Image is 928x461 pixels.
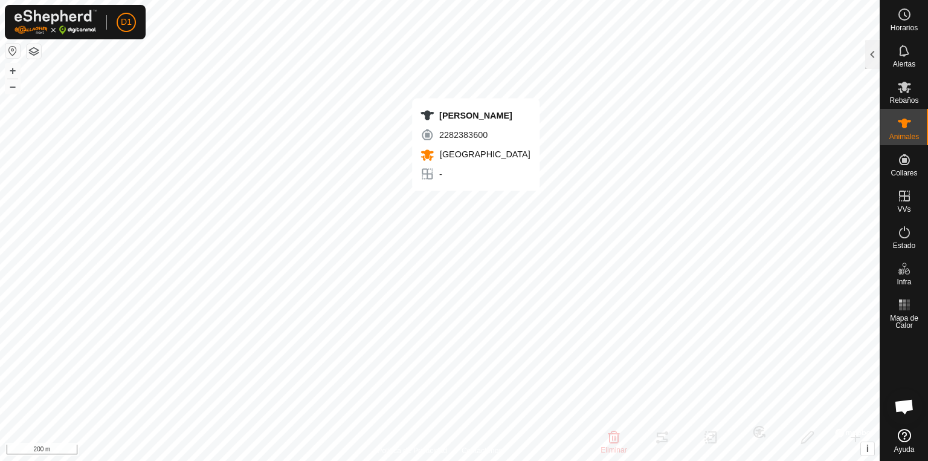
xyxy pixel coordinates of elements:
[420,167,530,181] div: -
[886,388,923,425] div: Chat abierto
[897,206,910,213] span: VVs
[27,44,41,59] button: Capas del Mapa
[866,443,869,454] span: i
[889,133,919,140] span: Animales
[891,24,918,31] span: Horarios
[893,60,915,68] span: Alertas
[5,44,20,58] button: Restablecer Mapa
[894,446,915,453] span: Ayuda
[5,79,20,94] button: –
[880,424,928,458] a: Ayuda
[378,445,447,456] a: Política de Privacidad
[893,242,915,249] span: Estado
[420,108,530,123] div: [PERSON_NAME]
[5,64,20,78] button: +
[861,442,874,456] button: i
[14,10,97,34] img: Logo Gallagher
[889,97,918,104] span: Rebaños
[897,278,911,286] span: Infra
[420,128,530,142] div: 2282383600
[121,16,132,28] span: D1
[891,169,917,177] span: Collares
[462,445,502,456] a: Contáctenos
[437,149,530,159] span: [GEOGRAPHIC_DATA]
[883,315,925,329] span: Mapa de Calor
